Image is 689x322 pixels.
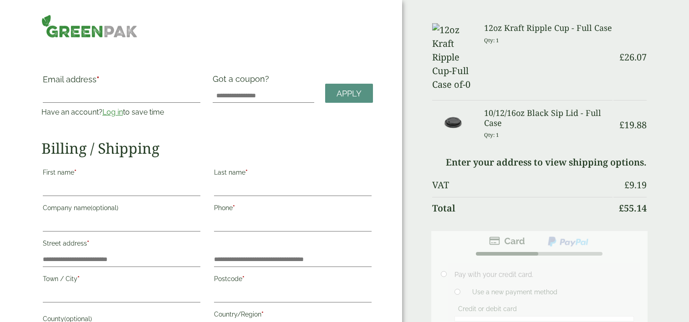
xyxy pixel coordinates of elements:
[74,169,77,176] abbr: required
[214,166,372,181] label: Last name
[91,204,118,211] span: (optional)
[43,201,200,217] label: Company name
[325,84,373,103] a: Apply
[77,275,80,282] abbr: required
[245,169,248,176] abbr: required
[213,74,273,88] label: Got a coupon?
[337,89,362,99] span: Apply
[214,272,372,288] label: Postcode
[233,204,235,211] abbr: required
[41,15,138,38] img: GreenPak Supplies
[43,166,200,181] label: First name
[87,240,89,247] abbr: required
[242,275,245,282] abbr: required
[41,140,373,157] h2: Billing / Shipping
[261,311,264,318] abbr: required
[43,75,200,88] label: Email address
[102,108,123,116] a: Log in
[97,75,99,84] abbr: required
[41,107,202,118] p: Have an account? to save time
[214,201,372,217] label: Phone
[43,237,200,252] label: Street address
[43,272,200,288] label: Town / City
